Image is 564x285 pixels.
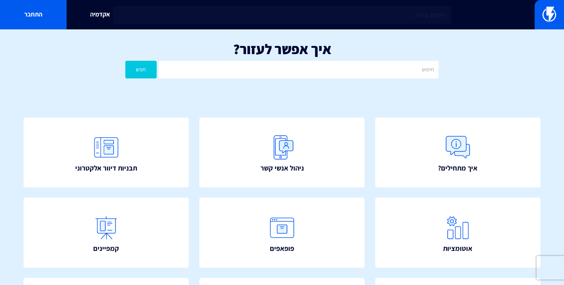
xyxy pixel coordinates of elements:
a: תבניות דיוור אלקטרוני [23,118,189,187]
span: תבניות דיוור אלקטרוני [75,163,137,173]
span: איך מתחילים? [438,163,477,173]
span: פופאפים [270,243,294,254]
a: איך מתחילים? [375,118,540,187]
a: אוטומציות [375,198,540,267]
a: ניהול אנשי קשר [199,118,365,187]
input: חיפוש [159,61,439,78]
span: אוטומציות [443,243,472,254]
span: קמפיינים [93,243,119,254]
a: קמפיינים [23,198,189,267]
span: ניהול אנשי קשר [260,163,304,173]
button: חפש [125,61,157,78]
h1: איך אפשר לעזור? [12,41,552,57]
input: חיפוש מהיר... [113,6,451,24]
a: פופאפים [199,198,365,267]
